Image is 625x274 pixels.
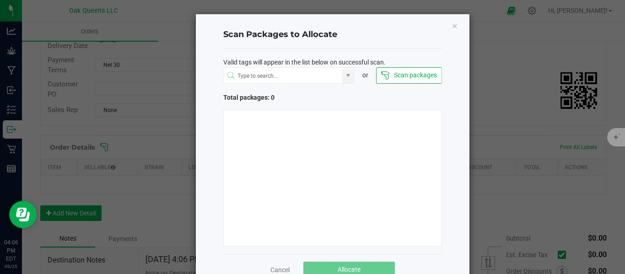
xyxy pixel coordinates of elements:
button: Scan packages [376,67,442,84]
h4: Scan Packages to Allocate [223,29,442,41]
button: Close [452,20,458,31]
input: NO DATA FOUND [224,68,343,84]
div: or [354,70,376,80]
span: Valid tags will appear in the list below on successful scan. [223,58,386,67]
span: Total packages: 0 [223,93,333,102]
span: Allocate [338,266,361,273]
iframe: Resource center [9,201,37,228]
